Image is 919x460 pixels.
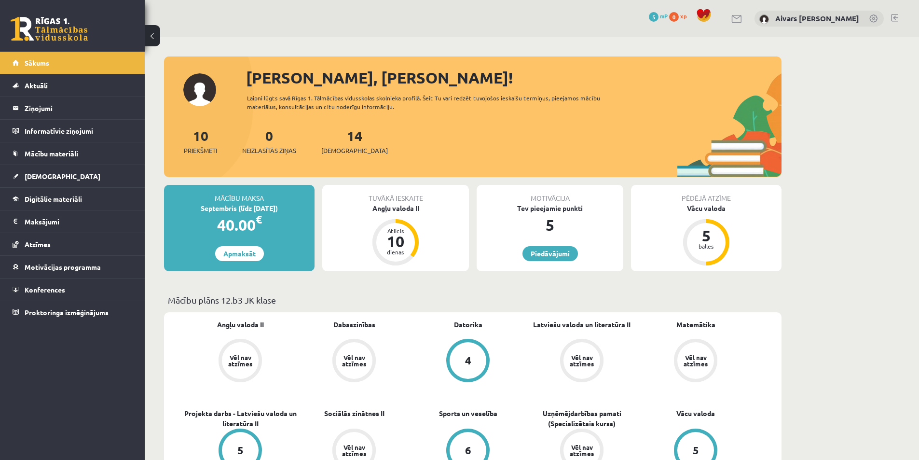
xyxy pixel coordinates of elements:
[13,233,133,255] a: Atzīmes
[676,408,715,418] a: Vācu valoda
[242,146,296,155] span: Neizlasītās ziņas
[11,17,88,41] a: Rīgas 1. Tālmācības vidusskola
[381,234,410,249] div: 10
[381,228,410,234] div: Atlicis
[164,203,315,213] div: Septembris (līdz [DATE])
[477,203,623,213] div: Tev pieejamie punkti
[25,97,133,119] legend: Ziņojumi
[341,444,368,457] div: Vēl nav atzīmes
[13,52,133,74] a: Sākums
[25,58,49,67] span: Sākums
[322,203,469,213] div: Angļu valoda II
[682,354,709,367] div: Vēl nav atzīmes
[680,12,686,20] span: xp
[184,146,217,155] span: Priekšmeti
[631,203,782,267] a: Vācu valoda 5 balles
[676,320,715,330] a: Matemātika
[13,74,133,97] a: Aktuāli
[775,14,859,23] a: Aivars [PERSON_NAME]
[322,203,469,267] a: Angļu valoda II Atlicis 10 dienas
[465,445,471,456] div: 6
[341,354,368,367] div: Vēl nav atzīmes
[13,142,133,165] a: Mācību materiāli
[649,12,668,20] a: 5 mP
[454,320,482,330] a: Datorika
[321,127,388,155] a: 14[DEMOGRAPHIC_DATA]
[25,195,82,203] span: Digitālie materiāli
[660,12,668,20] span: mP
[183,408,297,429] a: Projekta darbs - Latviešu valoda un literatūra II
[13,120,133,142] a: Informatīvie ziņojumi
[25,285,65,294] span: Konferences
[13,301,133,323] a: Proktoringa izmēģinājums
[217,320,264,330] a: Angļu valoda II
[242,127,296,155] a: 0Neizlasītās ziņas
[25,172,100,181] span: [DEMOGRAPHIC_DATA]
[297,339,411,384] a: Vēl nav atzīmes
[321,146,388,155] span: [DEMOGRAPHIC_DATA]
[25,308,109,317] span: Proktoringa izmēģinājums
[13,279,133,301] a: Konferences
[631,185,782,203] div: Pēdējā atzīme
[246,66,782,89] div: [PERSON_NAME], [PERSON_NAME]!
[759,14,769,24] img: Aivars Jānis Tebernieks
[477,213,623,237] div: 5
[25,240,51,249] span: Atzīmes
[669,12,691,20] a: 0 xp
[522,246,578,261] a: Piedāvājumi
[164,185,315,203] div: Mācību maksa
[477,185,623,203] div: Motivācija
[439,408,497,418] a: Sports un veselība
[215,246,264,261] a: Apmaksāt
[631,203,782,213] div: Vācu valoda
[25,263,101,271] span: Motivācijas programma
[649,12,658,22] span: 5
[525,339,639,384] a: Vēl nav atzīmes
[333,320,375,330] a: Dabaszinības
[411,339,525,384] a: 4
[568,354,595,367] div: Vēl nav atzīmes
[237,445,244,456] div: 5
[13,97,133,119] a: Ziņojumi
[533,320,631,330] a: Latviešu valoda un literatūra II
[692,243,721,249] div: balles
[184,127,217,155] a: 10Priekšmeti
[168,293,778,307] p: Mācību plāns 12.b3 JK klase
[381,249,410,255] div: dienas
[13,256,133,278] a: Motivācijas programma
[669,12,679,22] span: 0
[25,210,133,233] legend: Maksājumi
[247,94,617,111] div: Laipni lūgts savā Rīgas 1. Tālmācības vidusskolas skolnieka profilā. Šeit Tu vari redzēt tuvojošo...
[13,188,133,210] a: Digitālie materiāli
[693,445,699,456] div: 5
[25,149,78,158] span: Mācību materiāli
[227,354,254,367] div: Vēl nav atzīmes
[692,228,721,243] div: 5
[25,81,48,90] span: Aktuāli
[183,339,297,384] a: Vēl nav atzīmes
[256,212,262,226] span: €
[525,408,639,429] a: Uzņēmējdarbības pamati (Specializētais kurss)
[13,210,133,233] a: Maksājumi
[465,355,471,366] div: 4
[568,444,595,457] div: Vēl nav atzīmes
[324,408,384,418] a: Sociālās zinātnes II
[25,120,133,142] legend: Informatīvie ziņojumi
[322,185,469,203] div: Tuvākā ieskaite
[639,339,753,384] a: Vēl nav atzīmes
[13,165,133,187] a: [DEMOGRAPHIC_DATA]
[164,213,315,237] div: 40.00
